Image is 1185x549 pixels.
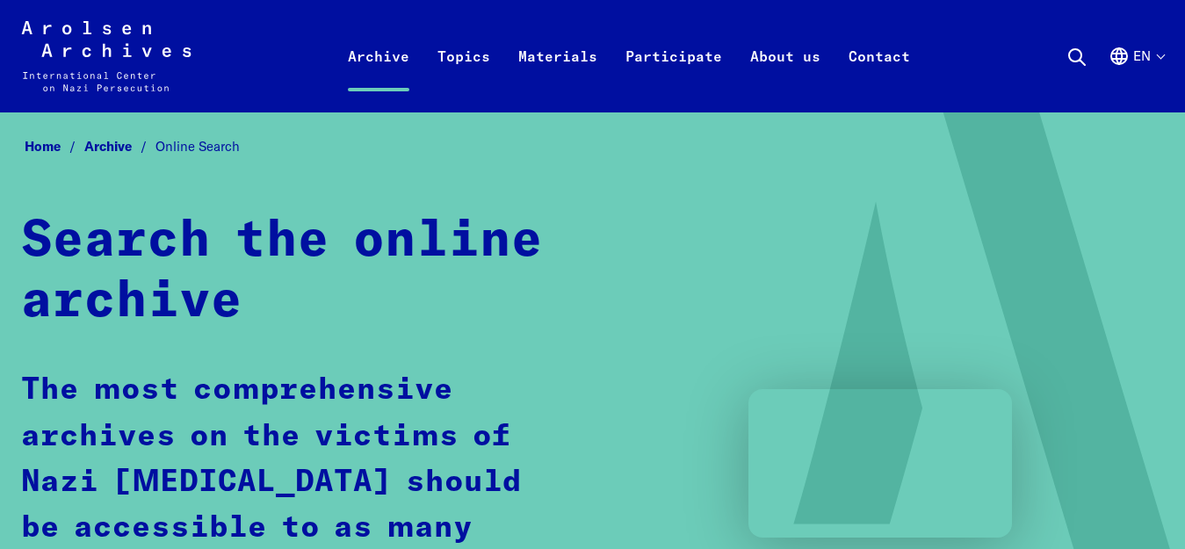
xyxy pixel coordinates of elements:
[611,42,736,112] a: Participate
[423,42,504,112] a: Topics
[504,42,611,112] a: Materials
[736,42,835,112] a: About us
[155,138,240,155] span: Online Search
[21,134,1164,160] nav: Breadcrumb
[835,42,924,112] a: Contact
[21,216,543,327] strong: Search the online archive
[334,42,423,112] a: Archive
[334,21,924,91] nav: Primary
[1109,46,1164,109] button: English, language selection
[84,138,155,155] a: Archive
[25,138,84,155] a: Home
